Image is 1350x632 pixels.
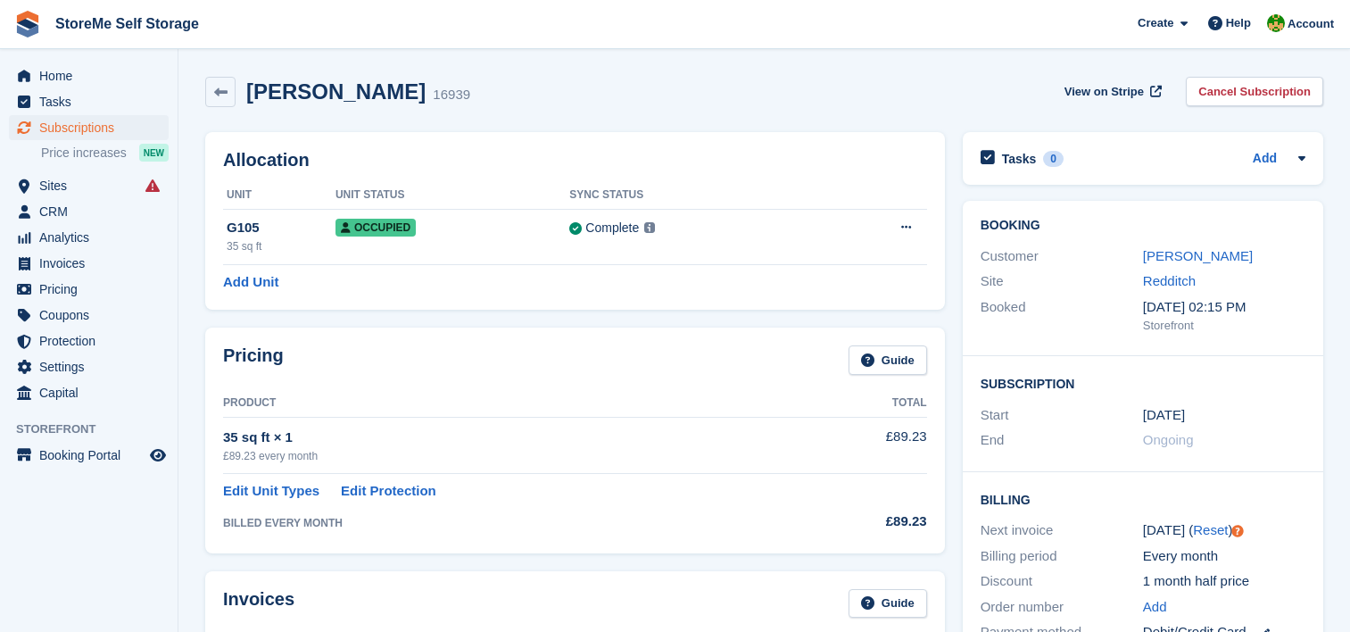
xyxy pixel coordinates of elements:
[981,597,1143,618] div: Order number
[1267,14,1285,32] img: StorMe
[981,374,1305,392] h2: Subscription
[39,354,146,379] span: Settings
[39,89,146,114] span: Tasks
[1143,520,1305,541] div: [DATE] ( )
[569,181,818,210] th: Sync Status
[1230,523,1246,539] div: Tooltip anchor
[9,89,169,114] a: menu
[39,303,146,328] span: Coupons
[9,199,169,224] a: menu
[9,225,169,250] a: menu
[14,11,41,37] img: stora-icon-8386f47178a22dfd0bd8f6a31ec36ba5ce8667c1dd55bd0f319d3a0aa187defe.svg
[39,328,146,353] span: Protection
[139,144,169,162] div: NEW
[147,445,169,466] a: Preview store
[9,354,169,379] a: menu
[227,238,335,254] div: 35 sq ft
[9,277,169,302] a: menu
[9,380,169,405] a: menu
[1057,77,1165,106] a: View on Stripe
[585,219,639,237] div: Complete
[223,389,814,418] th: Product
[814,417,927,473] td: £89.23
[981,246,1143,267] div: Customer
[9,173,169,198] a: menu
[335,181,569,210] th: Unit Status
[849,345,927,375] a: Guide
[981,571,1143,592] div: Discount
[223,481,319,502] a: Edit Unit Types
[1253,149,1277,170] a: Add
[39,277,146,302] span: Pricing
[1143,317,1305,335] div: Storefront
[41,145,127,162] span: Price increases
[1143,546,1305,567] div: Every month
[223,448,814,464] div: £89.23 every month
[223,515,814,531] div: BILLED EVERY MONTH
[39,173,146,198] span: Sites
[981,405,1143,426] div: Start
[39,199,146,224] span: CRM
[644,222,655,233] img: icon-info-grey-7440780725fd019a000dd9b08b2336e03edf1995a4989e88bcd33f0948082b44.svg
[39,380,146,405] span: Capital
[1143,273,1196,288] a: Redditch
[1002,151,1037,167] h2: Tasks
[41,143,169,162] a: Price increases NEW
[1064,83,1144,101] span: View on Stripe
[981,490,1305,508] h2: Billing
[227,218,335,238] div: G105
[981,271,1143,292] div: Site
[1186,77,1323,106] a: Cancel Subscription
[223,589,294,619] h2: Invoices
[981,297,1143,335] div: Booked
[48,9,206,38] a: StoreMe Self Storage
[1143,248,1253,263] a: [PERSON_NAME]
[849,589,927,619] a: Guide
[39,251,146,276] span: Invoices
[9,115,169,140] a: menu
[223,428,814,448] div: 35 sq ft × 1
[433,85,470,105] div: 16939
[981,430,1143,451] div: End
[246,79,426,104] h2: [PERSON_NAME]
[335,219,416,237] span: Occupied
[9,251,169,276] a: menu
[1043,151,1064,167] div: 0
[981,520,1143,541] div: Next invoice
[9,443,169,468] a: menu
[1143,597,1167,618] a: Add
[223,181,335,210] th: Unit
[39,63,146,88] span: Home
[1143,432,1194,447] span: Ongoing
[1138,14,1173,32] span: Create
[1143,405,1185,426] time: 2023-04-13 23:00:00 UTC
[9,328,169,353] a: menu
[39,443,146,468] span: Booking Portal
[9,63,169,88] a: menu
[9,303,169,328] a: menu
[814,389,927,418] th: Total
[1143,571,1305,592] div: 1 month half price
[1193,522,1228,537] a: Reset
[145,179,160,193] i: Smart entry sync failures have occurred
[1226,14,1251,32] span: Help
[223,150,927,170] h2: Allocation
[16,420,178,438] span: Storefront
[981,219,1305,233] h2: Booking
[341,481,436,502] a: Edit Protection
[981,546,1143,567] div: Billing period
[1143,297,1305,318] div: [DATE] 02:15 PM
[39,225,146,250] span: Analytics
[223,272,278,293] a: Add Unit
[223,345,284,375] h2: Pricing
[1288,15,1334,33] span: Account
[39,115,146,140] span: Subscriptions
[814,511,927,532] div: £89.23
